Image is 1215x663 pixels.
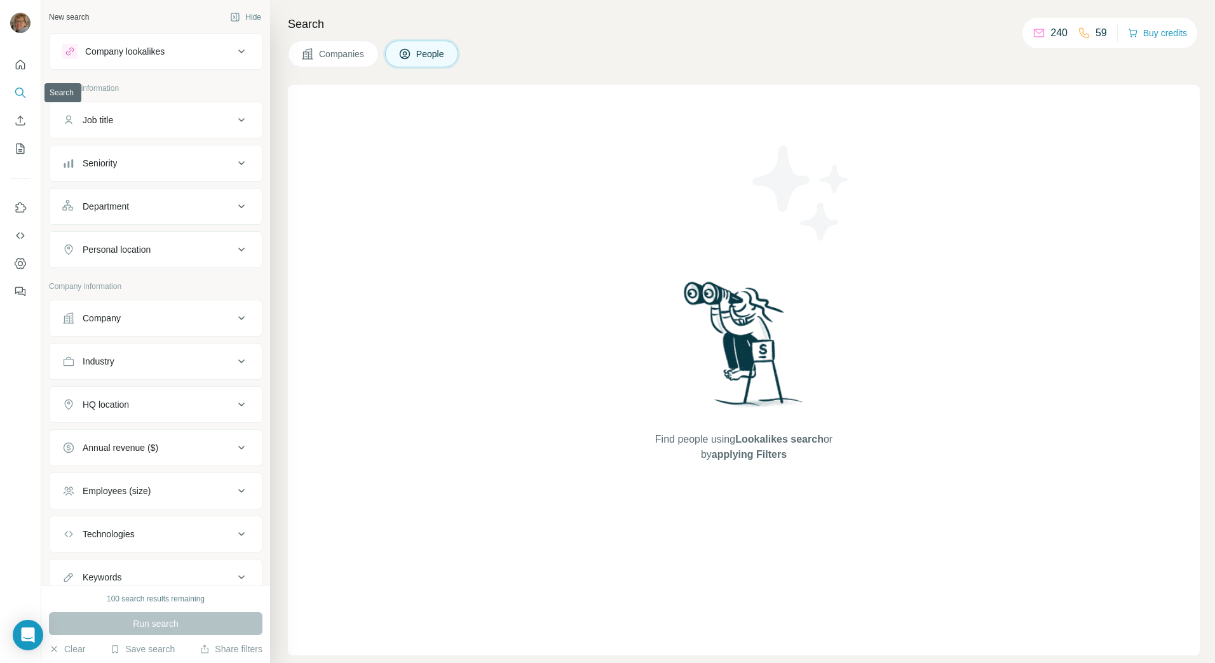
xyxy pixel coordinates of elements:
div: New search [49,11,89,23]
div: Technologies [83,528,135,540]
div: Annual revenue ($) [83,441,158,454]
span: Lookalikes search [735,434,824,445]
div: HQ location [83,398,129,411]
div: Department [83,200,129,213]
button: Department [50,191,262,222]
p: Company information [49,281,262,292]
p: 240 [1050,25,1068,41]
div: Seniority [83,157,117,170]
div: Industry [83,355,114,368]
button: HQ location [50,389,262,420]
button: Employees (size) [50,476,262,506]
span: applying Filters [712,449,787,460]
button: Clear [49,643,85,655]
span: People [416,48,445,60]
div: Personal location [83,243,151,256]
span: Companies [319,48,365,60]
p: 59 [1096,25,1107,41]
button: Company [50,303,262,333]
button: Buy credits [1128,24,1187,42]
div: Company lookalikes [85,45,165,58]
button: Use Surfe API [10,224,31,247]
div: Open Intercom Messenger [13,620,43,650]
button: Job title [50,105,262,135]
img: Surfe Illustration - Stars [744,136,859,250]
p: Personal information [49,83,262,94]
span: Find people using or by [642,432,845,462]
div: Job title [83,114,113,126]
button: Search [10,81,31,104]
button: My lists [10,137,31,160]
button: Enrich CSV [10,109,31,132]
button: Share filters [200,643,262,655]
div: Employees (size) [83,485,151,497]
h4: Search [288,15,1200,33]
button: Seniority [50,148,262,178]
div: Keywords [83,571,121,584]
button: Save search [110,643,175,655]
button: Quick start [10,53,31,76]
button: Technologies [50,519,262,549]
button: Hide [221,8,270,27]
button: Company lookalikes [50,36,262,67]
button: Personal location [50,234,262,265]
button: Use Surfe on LinkedIn [10,196,31,219]
button: Dashboard [10,252,31,275]
img: Avatar [10,13,31,33]
button: Keywords [50,562,262,593]
div: Company [83,312,121,325]
button: Annual revenue ($) [50,432,262,463]
button: Feedback [10,280,31,303]
button: Industry [50,346,262,377]
img: Surfe Illustration - Woman searching with binoculars [678,278,810,420]
div: 100 search results remaining [107,593,205,605]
